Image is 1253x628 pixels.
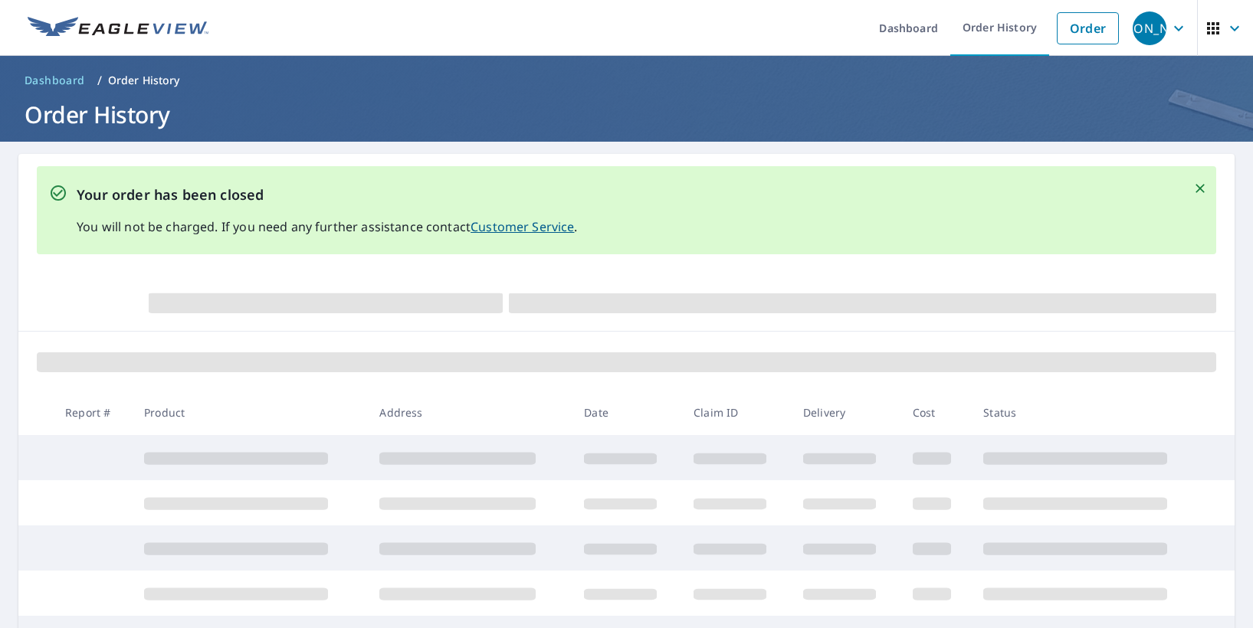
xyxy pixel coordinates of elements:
[77,218,578,236] p: You will not be charged. If you need any further assistance contact .
[367,390,572,435] th: Address
[471,218,574,235] a: Customer Service
[132,390,367,435] th: Product
[900,390,972,435] th: Cost
[108,73,180,88] p: Order History
[1190,178,1210,198] button: Close
[971,390,1206,435] th: Status
[18,68,1235,93] nav: breadcrumb
[791,390,900,435] th: Delivery
[18,68,91,93] a: Dashboard
[25,73,85,88] span: Dashboard
[1057,12,1119,44] a: Order
[18,99,1235,130] h1: Order History
[53,390,132,435] th: Report #
[1133,11,1166,45] div: [PERSON_NAME]
[97,71,102,90] li: /
[681,390,791,435] th: Claim ID
[28,17,208,40] img: EV Logo
[77,185,578,205] p: Your order has been closed
[572,390,681,435] th: Date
